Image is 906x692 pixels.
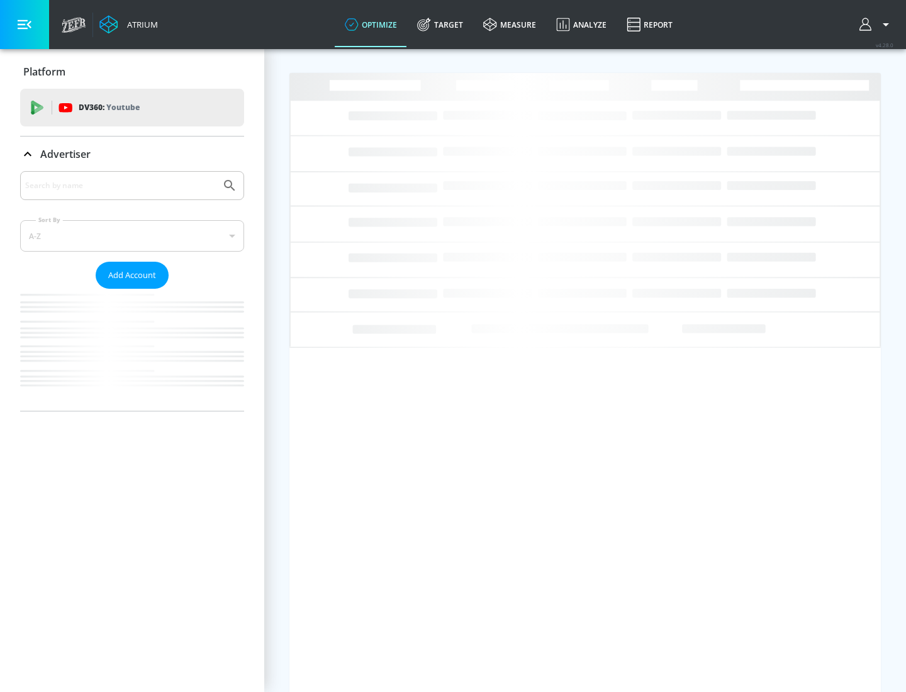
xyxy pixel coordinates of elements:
a: measure [473,2,546,47]
div: DV360: Youtube [20,89,244,126]
a: Report [617,2,683,47]
label: Sort By [36,216,63,224]
nav: list of Advertiser [20,289,244,411]
div: Advertiser [20,171,244,411]
div: A-Z [20,220,244,252]
p: DV360: [79,101,140,114]
a: Target [407,2,473,47]
p: Advertiser [40,147,91,161]
div: Atrium [122,19,158,30]
p: Platform [23,65,65,79]
span: Add Account [108,268,156,282]
span: v 4.28.0 [876,42,893,48]
p: Youtube [106,101,140,114]
button: Add Account [96,262,169,289]
a: Analyze [546,2,617,47]
input: Search by name [25,177,216,194]
div: Advertiser [20,137,244,172]
a: Atrium [99,15,158,34]
div: Platform [20,54,244,89]
a: optimize [335,2,407,47]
